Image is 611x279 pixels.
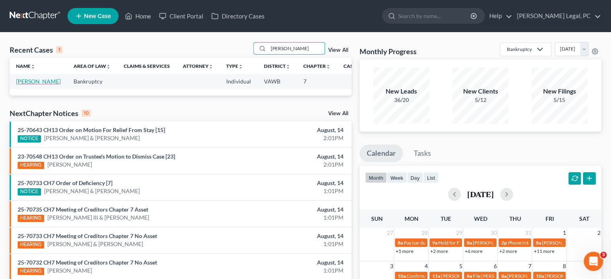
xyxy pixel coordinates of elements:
[389,261,394,271] span: 3
[485,9,512,23] a: Help
[373,87,429,96] div: New Leads
[47,240,143,248] a: [PERSON_NAME] & [PERSON_NAME]
[545,215,554,222] span: Fri
[343,63,369,69] a: Case Nounfold_more
[509,215,521,222] span: Thu
[208,64,213,69] i: unfold_more
[10,45,62,55] div: Recent Cases
[18,206,148,213] a: 25-70735 CH7 Meeting of Creditors Chapter 7 Asset
[240,232,343,240] div: August, 14
[513,9,601,23] a: [PERSON_NAME] Legal, PC
[423,172,439,183] button: list
[268,43,325,54] input: Search by name...
[464,248,482,254] a: +6 more
[579,215,589,222] span: Sat
[562,228,566,238] span: 1
[535,240,541,246] span: 8a
[240,240,343,248] div: 1:01PM
[395,248,413,254] a: +5 more
[297,74,337,89] td: 7
[432,240,437,246] span: 9a
[406,273,540,279] span: Confirmation hearing for [PERSON_NAME] & [PERSON_NAME]
[452,87,509,96] div: New Clients
[562,261,566,271] span: 8
[18,188,41,196] div: NOTICE
[403,240,430,246] span: Pay bar dues
[407,172,423,183] button: day
[74,63,111,69] a: Area of Lawunfold_more
[404,215,418,222] span: Mon
[438,240,468,246] span: Hold for Filing
[264,63,290,69] a: Districtunfold_more
[430,248,448,254] a: +2 more
[10,108,91,118] div: NextChapter Notices
[18,215,44,222] div: HEARING
[240,259,343,267] div: August, 14
[600,252,607,258] span: 3
[458,261,463,271] span: 5
[18,179,112,186] a: 25-70733 CH7 Order of Deficiency [7]
[531,87,588,96] div: New Filings
[527,261,532,271] span: 7
[44,134,140,142] a: [PERSON_NAME] & [PERSON_NAME]
[226,63,243,69] a: Typeunfold_more
[286,64,290,69] i: unfold_more
[397,240,403,246] span: 8a
[489,228,497,238] span: 30
[240,179,343,187] div: August, 14
[455,228,463,238] span: 29
[240,267,343,275] div: 1:01PM
[584,252,603,271] iframe: Intercom live chat
[240,161,343,169] div: 2:01PM
[420,228,428,238] span: 28
[240,134,343,142] div: 2:01PM
[474,215,487,222] span: Wed
[365,172,387,183] button: month
[117,58,176,74] th: Claims & Services
[371,215,382,222] span: Sun
[16,63,35,69] a: Nameunfold_more
[499,248,517,254] a: +2 more
[472,240,556,246] span: [PERSON_NAME] documents to trustee
[82,110,91,117] div: 10
[240,126,343,134] div: August, 14
[397,273,405,279] span: 10a
[492,261,497,271] span: 6
[18,162,44,169] div: HEARING
[501,273,506,279] span: 8a
[18,268,44,275] div: HEARING
[47,267,92,275] a: [PERSON_NAME]
[257,74,297,89] td: VAWB
[360,145,403,162] a: Calendar
[533,248,554,254] a: +11 more
[328,47,348,53] a: View All
[18,135,41,143] div: NOTICE
[423,261,428,271] span: 4
[441,215,451,222] span: Tue
[240,214,343,222] div: 1:01PM
[207,9,269,23] a: Directory Cases
[467,190,494,198] h2: [DATE]
[398,8,472,23] input: Search by name...
[183,63,213,69] a: Attorneyunfold_more
[524,228,532,238] span: 31
[44,187,140,195] a: [PERSON_NAME] & [PERSON_NAME]
[466,240,472,246] span: 8a
[303,63,331,69] a: Chapterunfold_more
[501,240,507,246] span: 2p
[240,153,343,161] div: August, 14
[18,126,165,133] a: 25-70643 CH13 Order on Motion For Relief From Stay [15]
[360,47,417,56] h3: Monthly Progress
[18,241,44,248] div: HEARING
[155,9,207,23] a: Client Portal
[56,46,62,53] div: 1
[432,273,440,279] span: 11a
[387,172,407,183] button: week
[328,111,348,116] a: View All
[18,232,157,239] a: 25-70733 CH7 Meeting of Creditors Chapter 7 No Asset
[47,161,92,169] a: [PERSON_NAME]
[16,78,61,85] a: [PERSON_NAME]
[238,64,243,69] i: unfold_more
[466,273,472,279] span: 8a
[507,273,564,279] span: [PERSON_NAME] plan due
